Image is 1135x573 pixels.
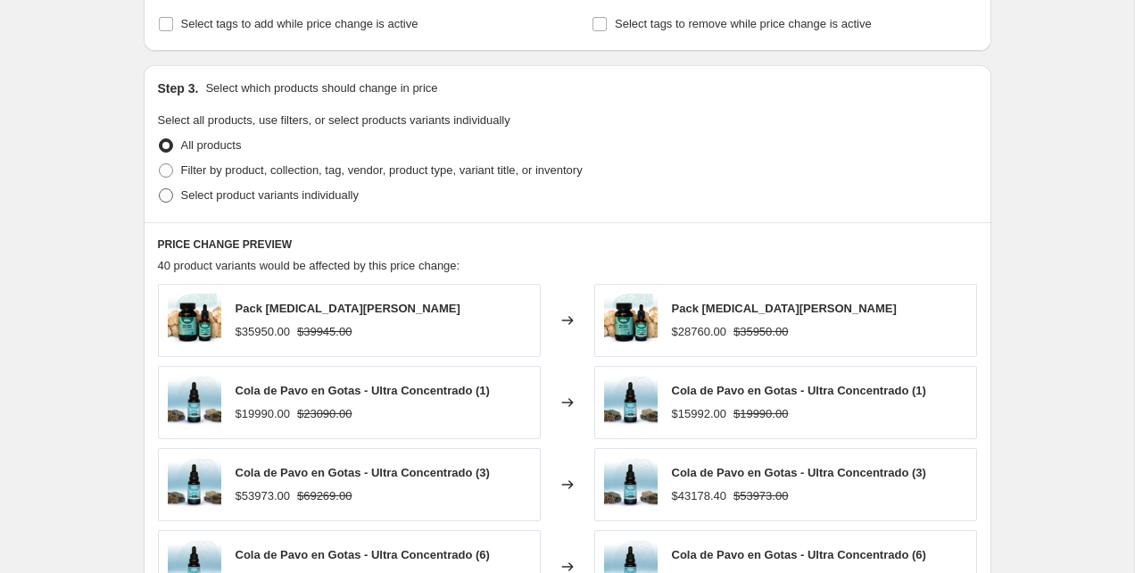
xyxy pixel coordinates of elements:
[168,376,221,429] img: FrascocongoterodeextractodeColadePavo_dobleconcentraciondelamarcaMundoFungi_80x.webp
[236,548,490,561] span: Cola de Pavo en Gotas - Ultra Concentrado (6)
[236,384,490,397] span: Cola de Pavo en Gotas - Ultra Concentrado (1)
[236,487,290,505] div: $53973.00
[158,113,510,127] span: Select all products, use filters, or select products variants individually
[236,405,290,423] div: $19990.00
[733,323,788,341] strike: $35950.00
[733,487,788,505] strike: $53973.00
[604,294,658,347] img: Frasco_y_gotario_Melena_de_Leon_Frente_80x.webp
[672,548,926,561] span: Cola de Pavo en Gotas - Ultra Concentrado (6)
[615,17,872,30] span: Select tags to remove while price change is active
[604,458,658,511] img: FrascocongoterodeextractodeColadePavo_dobleconcentraciondelamarcaMundoFungi_80x.webp
[168,458,221,511] img: FrascocongoterodeextractodeColadePavo_dobleconcentraciondelamarcaMundoFungi_80x.webp
[672,302,897,315] span: Pack [MEDICAL_DATA][PERSON_NAME]
[297,323,352,341] strike: $39945.00
[181,138,242,152] span: All products
[672,466,926,479] span: Cola de Pavo en Gotas - Ultra Concentrado (3)
[733,405,788,423] strike: $19990.00
[672,384,926,397] span: Cola de Pavo en Gotas - Ultra Concentrado (1)
[181,17,418,30] span: Select tags to add while price change is active
[181,163,583,177] span: Filter by product, collection, tag, vendor, product type, variant title, or inventory
[672,323,726,341] div: $28760.00
[158,79,199,97] h2: Step 3.
[158,259,460,272] span: 40 product variants would be affected by this price change:
[181,188,359,202] span: Select product variants individually
[205,79,437,97] p: Select which products should change in price
[236,323,290,341] div: $35950.00
[604,376,658,429] img: FrascocongoterodeextractodeColadePavo_dobleconcentraciondelamarcaMundoFungi_80x.webp
[297,405,352,423] strike: $23090.00
[236,302,460,315] span: Pack [MEDICAL_DATA][PERSON_NAME]
[168,294,221,347] img: Frasco_y_gotario_Melena_de_Leon_Frente_80x.webp
[158,237,977,252] h6: PRICE CHANGE PREVIEW
[672,487,726,505] div: $43178.40
[236,466,490,479] span: Cola de Pavo en Gotas - Ultra Concentrado (3)
[672,405,726,423] div: $15992.00
[297,487,352,505] strike: $69269.00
